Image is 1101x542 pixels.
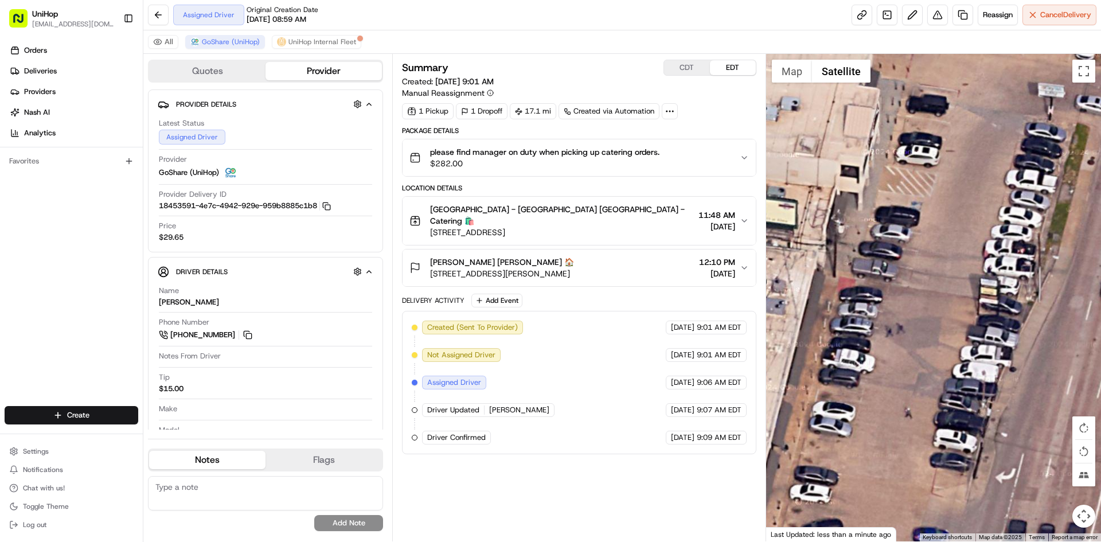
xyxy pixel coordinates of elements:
button: EDT [710,60,756,75]
span: 11:48 AM [698,209,735,221]
span: 12:10 PM [699,256,735,268]
button: Flags [266,451,382,469]
a: Analytics [5,124,143,142]
input: Clear [30,74,189,86]
span: 9:09 AM EDT [697,432,741,443]
button: Notifications [5,462,138,478]
button: CDT [664,60,710,75]
button: Provider Details [158,95,373,114]
span: Not Assigned Driver [427,350,495,360]
img: Google [769,527,807,541]
img: unihop_logo.png [277,37,286,46]
button: Rotate map clockwise [1072,416,1095,439]
div: Delivery Activity [402,296,464,305]
button: Provider [266,62,382,80]
span: Created: [402,76,494,87]
button: UniHop[EMAIL_ADDRESS][DOMAIN_NAME] [5,5,119,32]
a: Nash AI [5,103,143,122]
span: UniHop Internal Fleet [288,37,356,46]
span: Tip [159,372,170,383]
button: Chat with us! [5,480,138,496]
button: Show satellite imagery [812,60,870,83]
span: [DATE] [699,268,735,279]
div: Location Details [402,184,756,193]
span: Phone Number [159,317,209,327]
span: [DATE] [671,350,694,360]
span: $282.00 [430,158,659,169]
button: Quotes [149,62,266,80]
button: [GEOGRAPHIC_DATA] - [GEOGRAPHIC_DATA] [GEOGRAPHIC_DATA] - Catering 🛍️[STREET_ADDRESS]11:48 AM[DATE] [403,197,755,245]
a: Orders [5,41,143,60]
div: 1 Pickup [402,103,454,119]
span: 9:01 AM EDT [697,350,741,360]
span: 9:01 AM EDT [697,322,741,333]
span: Notifications [23,465,63,474]
img: goshare_logo.png [190,37,200,46]
span: [STREET_ADDRESS] [430,227,693,238]
a: Created via Automation [559,103,659,119]
span: Analytics [24,128,56,138]
span: [GEOGRAPHIC_DATA] - [GEOGRAPHIC_DATA] [GEOGRAPHIC_DATA] - Catering 🛍️ [430,204,693,227]
a: Terms (opens in new tab) [1029,534,1045,540]
span: [DATE] [671,432,694,443]
span: Reassign [983,10,1013,20]
div: 💻 [97,167,106,177]
a: Open this area in Google Maps (opens a new window) [769,527,807,541]
button: GoShare (UniHop) [185,35,265,49]
a: Providers [5,83,143,101]
span: Settings [23,447,49,456]
div: Last Updated: less than a minute ago [766,527,896,541]
span: Provider Details [176,100,236,109]
button: Toggle fullscreen view [1072,60,1095,83]
span: Providers [24,87,56,97]
span: Original Creation Date [247,5,318,14]
button: Add Event [471,294,522,307]
span: [DATE] [671,405,694,415]
span: [PERSON_NAME] [489,405,549,415]
span: Created (Sent To Provider) [427,322,518,333]
button: UniHop [32,8,58,20]
button: Reassign [978,5,1018,25]
span: Price [159,221,176,231]
span: [PHONE_NUMBER] [170,330,235,340]
div: Favorites [5,152,138,170]
span: Orders [24,45,47,56]
button: Log out [5,517,138,533]
span: Chat with us! [23,483,65,493]
span: please find manager on duty when picking up catering orders. [430,146,659,158]
img: Nash [11,11,34,34]
span: Driver Updated [427,405,479,415]
button: CancelDelivery [1022,5,1096,25]
button: Keyboard shortcuts [923,533,972,541]
button: Map camera controls [1072,505,1095,528]
button: Rotate map counterclockwise [1072,440,1095,463]
button: Show street map [772,60,812,83]
span: Manual Reassignment [402,87,485,99]
span: [DATE] [698,221,735,232]
button: Create [5,406,138,424]
span: Deliveries [24,66,57,76]
div: Package Details [402,126,756,135]
span: [DATE] [671,322,694,333]
p: Welcome 👋 [11,46,209,64]
button: Manual Reassignment [402,87,494,99]
span: Driver Confirmed [427,432,486,443]
span: GoShare (UniHop) [159,167,219,178]
span: Pylon [114,194,139,203]
span: Latest Status [159,118,204,128]
span: Assigned Driver [427,377,481,388]
span: API Documentation [108,166,184,178]
span: 9:07 AM EDT [697,405,741,415]
span: [DATE] 08:59 AM [247,14,306,25]
button: Tilt map [1072,463,1095,486]
button: UniHop Internal Fleet [272,35,361,49]
span: Name [159,286,179,296]
a: Powered byPylon [81,194,139,203]
span: [EMAIL_ADDRESS][DOMAIN_NAME] [32,20,114,29]
div: $15.00 [159,384,183,394]
a: [PHONE_NUMBER] [159,329,254,341]
span: 9:06 AM EDT [697,377,741,388]
div: Start new chat [39,110,188,121]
